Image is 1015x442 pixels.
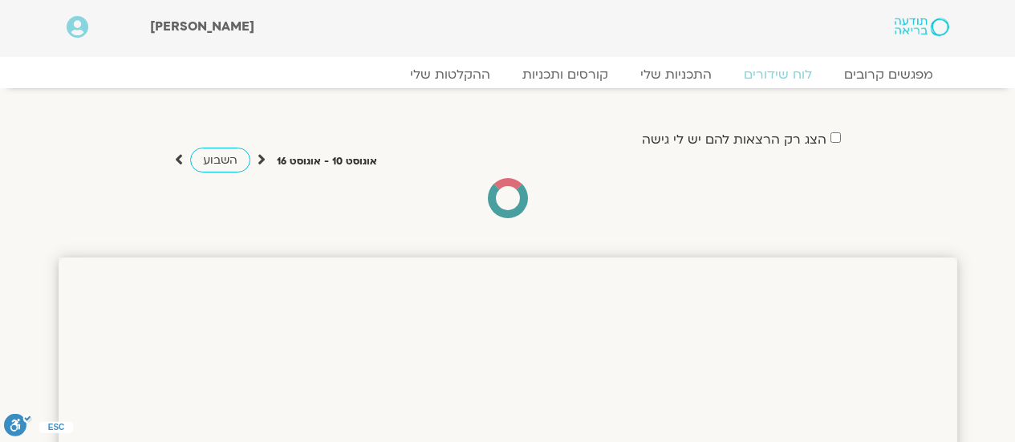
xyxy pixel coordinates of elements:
[203,152,238,168] span: השבוע
[642,132,826,147] label: הצג רק הרצאות להם יש לי גישה
[624,67,728,83] a: התכניות שלי
[506,67,624,83] a: קורסים ותכניות
[190,148,250,172] a: השבוע
[828,67,949,83] a: מפגשים קרובים
[728,67,828,83] a: לוח שידורים
[67,67,949,83] nav: Menu
[394,67,506,83] a: ההקלטות שלי
[277,153,377,170] p: אוגוסט 10 - אוגוסט 16
[150,18,254,35] span: [PERSON_NAME]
